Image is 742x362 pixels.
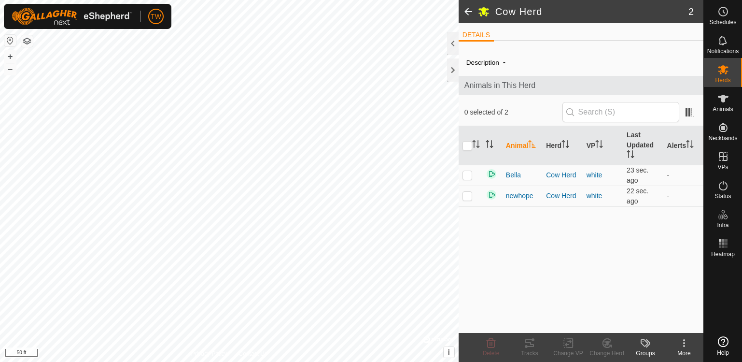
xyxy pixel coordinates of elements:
[528,142,536,149] p-sorticon: Activate to sort
[239,349,267,358] a: Contact Us
[502,126,542,165] th: Animal
[466,59,499,66] label: Description
[704,333,742,360] a: Help
[627,152,634,159] p-sorticon: Activate to sort
[561,142,569,149] p-sorticon: Activate to sort
[151,12,161,22] span: TW
[707,48,739,54] span: Notifications
[464,80,698,91] span: Animals in This Herd
[665,349,703,358] div: More
[663,165,703,186] td: -
[717,164,728,170] span: VPs
[711,251,735,257] span: Heatmap
[459,30,494,42] li: DETAILS
[4,35,16,46] button: Reset Map
[506,170,521,180] span: Bella
[623,126,663,165] th: Last Updated
[688,4,694,19] span: 2
[708,135,737,141] span: Neckbands
[713,106,733,112] span: Animals
[663,186,703,206] td: -
[549,349,588,358] div: Change VP
[626,349,665,358] div: Groups
[542,126,582,165] th: Herd
[717,350,729,356] span: Help
[663,126,703,165] th: Alerts
[12,8,132,25] img: Gallagher Logo
[4,51,16,62] button: +
[546,170,578,180] div: Cow Herd
[464,107,562,117] span: 0 selected of 2
[583,126,623,165] th: VP
[627,166,648,184] span: Oct 12, 2025, 7:04 AM
[486,189,497,201] img: returning on
[444,347,454,358] button: i
[510,349,549,358] div: Tracks
[717,222,728,228] span: Infra
[191,349,227,358] a: Privacy Policy
[627,187,648,205] span: Oct 12, 2025, 7:04 AM
[506,191,533,201] span: newhope
[448,348,450,356] span: i
[595,142,603,149] p-sorticon: Activate to sort
[486,168,497,180] img: returning on
[709,19,736,25] span: Schedules
[486,142,493,149] p-sorticon: Activate to sort
[495,6,688,17] h2: Cow Herd
[587,171,602,179] a: white
[587,192,602,200] a: white
[4,63,16,75] button: –
[588,349,626,358] div: Change Herd
[483,350,500,357] span: Delete
[499,54,509,70] span: -
[546,191,578,201] div: Cow Herd
[715,77,730,83] span: Herds
[472,142,480,149] p-sorticon: Activate to sort
[21,35,33,47] button: Map Layers
[562,102,679,122] input: Search (S)
[714,193,731,199] span: Status
[686,142,694,149] p-sorticon: Activate to sort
